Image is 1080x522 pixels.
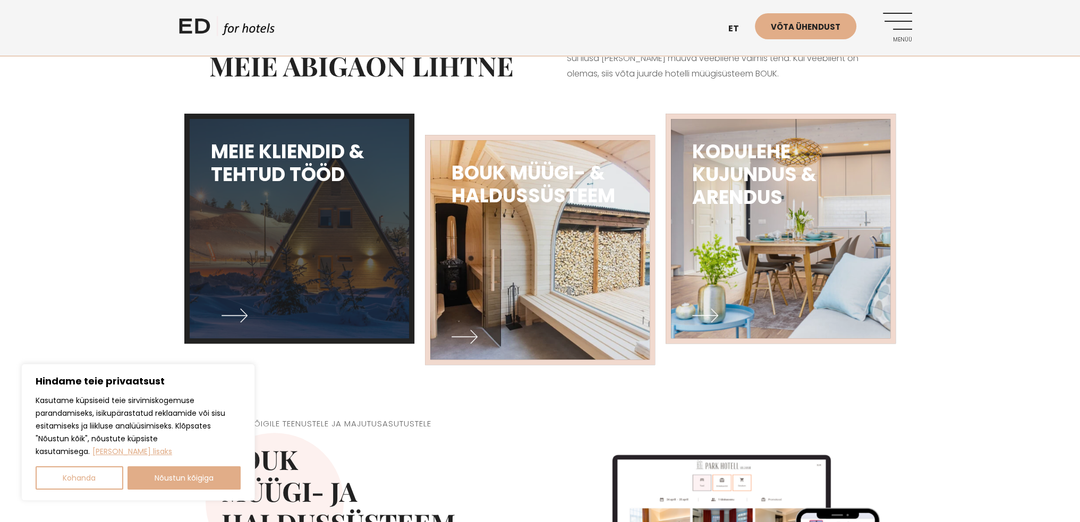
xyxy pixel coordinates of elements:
button: Nõustun kõigiga [127,466,241,490]
a: Menüü [883,13,912,42]
img: maia_residents-500x500.jpeg [671,119,890,338]
h3: Meie kliendid & tehtud tööd [211,140,388,186]
h3: Kodulehe kujundus & arendus [692,140,869,209]
a: Võta ühendust [755,13,856,39]
b: ON LIHTNE [365,48,514,83]
button: Kohanda [36,466,123,490]
h5: SOBIB KÕIGILE TEENUSTELE JA MAJUTUSASUTUSTELE [222,418,498,430]
img: Screenshot-2024-12-03-at-09.55.39-500x500.png [178,108,420,349]
a: BOUK müügi- & haldussüsteem [425,135,655,365]
p: Hindame teie privaatsust [36,375,241,388]
a: Kodulehe kujundus & arendus [666,114,896,344]
p: Kasutame küpsiseid teie sirvimiskogemuse parandamiseks, isikupärastatud reklaamide või sisu esita... [36,394,241,458]
img: iglusaun-500x500.webp [430,140,650,360]
h3: BOUK müügi- & haldussüsteem [452,161,628,207]
a: Meie kliendid & tehtud tööd [184,114,414,344]
a: Loe lisaks [92,446,173,457]
span: Menüü [883,37,912,43]
a: ED HOTELS [179,16,275,42]
a: et [723,16,755,42]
